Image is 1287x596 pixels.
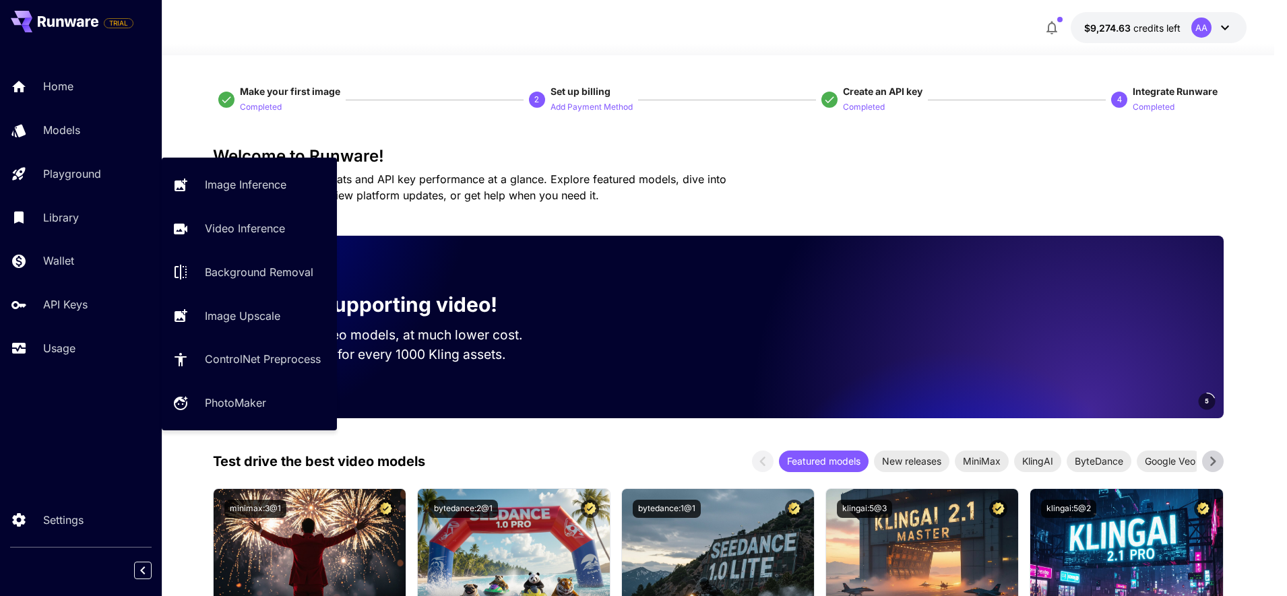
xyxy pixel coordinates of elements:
[162,168,337,201] a: Image Inference
[989,500,1007,518] button: Certified Model – Vetted for best performance and includes a commercial license.
[43,253,74,269] p: Wallet
[1194,500,1212,518] button: Certified Model – Vetted for best performance and includes a commercial license.
[1117,94,1122,106] p: 4
[272,290,497,320] p: Now supporting video!
[205,351,321,367] p: ControlNet Preprocess
[1041,500,1096,518] button: klingai:5@2
[43,296,88,312] p: API Keys
[1205,396,1209,406] span: 5
[377,500,395,518] button: Certified Model – Vetted for best performance and includes a commercial license.
[785,500,803,518] button: Certified Model – Vetted for best performance and includes a commercial license.
[1191,18,1212,38] div: AA
[1071,12,1247,43] button: $9,274.6278
[205,264,313,280] p: Background Removal
[1137,454,1203,468] span: Google Veo
[162,212,337,245] a: Video Inference
[1133,22,1181,34] span: credits left
[874,454,949,468] span: New releases
[1084,21,1181,35] div: $9,274.6278
[43,122,80,138] p: Models
[162,299,337,332] a: Image Upscale
[205,176,286,193] p: Image Inference
[213,172,726,202] span: Check out your usage stats and API key performance at a glance. Explore featured models, dive int...
[43,512,84,528] p: Settings
[162,256,337,289] a: Background Removal
[205,395,266,411] p: PhotoMaker
[1014,454,1061,468] span: KlingAI
[837,500,892,518] button: klingai:5@3
[43,340,75,356] p: Usage
[43,166,101,182] p: Playground
[224,500,286,518] button: minimax:3@1
[843,86,922,97] span: Create an API key
[955,454,1009,468] span: MiniMax
[234,345,548,364] p: Save up to $500 for every 1000 Kling assets.
[1133,86,1218,97] span: Integrate Runware
[134,562,152,579] button: Collapse sidebar
[205,220,285,236] p: Video Inference
[213,147,1224,166] h3: Welcome to Runware!
[234,325,548,345] p: Run the best video models, at much lower cost.
[213,451,425,471] p: Test drive the best video models
[633,500,701,518] button: bytedance:1@1
[534,94,539,106] p: 2
[104,15,133,31] span: Add your payment card to enable full platform functionality.
[551,101,633,114] p: Add Payment Method
[162,387,337,420] a: PhotoMaker
[429,500,498,518] button: bytedance:2@1
[240,86,340,97] span: Make your first image
[1133,101,1174,114] p: Completed
[162,343,337,376] a: ControlNet Preprocess
[144,558,162,583] div: Collapse sidebar
[581,500,599,518] button: Certified Model – Vetted for best performance and includes a commercial license.
[843,101,885,114] p: Completed
[1084,22,1133,34] span: $9,274.63
[1067,454,1131,468] span: ByteDance
[43,78,73,94] p: Home
[551,86,610,97] span: Set up billing
[205,308,280,324] p: Image Upscale
[779,454,869,468] span: Featured models
[240,101,282,114] p: Completed
[43,209,79,226] p: Library
[104,18,133,28] span: TRIAL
